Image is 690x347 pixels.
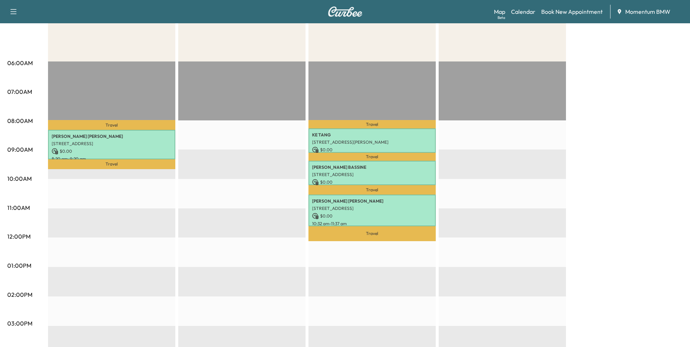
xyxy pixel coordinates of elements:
[312,198,432,204] p: [PERSON_NAME] [PERSON_NAME]
[7,290,32,299] p: 02:00PM
[312,213,432,219] p: $ 0.00
[7,203,30,212] p: 11:00AM
[312,139,432,145] p: [STREET_ADDRESS][PERSON_NAME]
[312,206,432,211] p: [STREET_ADDRESS]
[7,145,33,154] p: 09:00AM
[7,232,31,241] p: 12:00PM
[7,116,33,125] p: 08:00AM
[308,120,436,128] p: Travel
[312,132,432,138] p: KE TANG
[308,153,436,161] p: Travel
[494,7,505,16] a: MapBeta
[308,226,436,241] p: Travel
[625,7,670,16] span: Momentum BMW
[328,7,363,17] img: Curbee Logo
[541,7,603,16] a: Book New Appointment
[7,59,33,67] p: 06:00AM
[7,174,32,183] p: 10:00AM
[52,133,172,139] p: [PERSON_NAME] [PERSON_NAME]
[7,87,32,96] p: 07:00AM
[312,179,432,186] p: $ 0.00
[312,221,432,227] p: 10:32 am - 11:37 am
[312,164,432,170] p: [PERSON_NAME] BASSINE
[308,185,436,195] p: Travel
[7,261,31,270] p: 01:00PM
[52,156,172,162] p: 8:20 am - 9:20 am
[48,120,175,130] p: Travel
[312,147,432,153] p: $ 0.00
[7,319,32,328] p: 03:00PM
[52,141,172,147] p: [STREET_ADDRESS]
[312,172,432,178] p: [STREET_ADDRESS]
[48,159,175,169] p: Travel
[498,15,505,20] div: Beta
[511,7,535,16] a: Calendar
[52,148,172,155] p: $ 0.00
